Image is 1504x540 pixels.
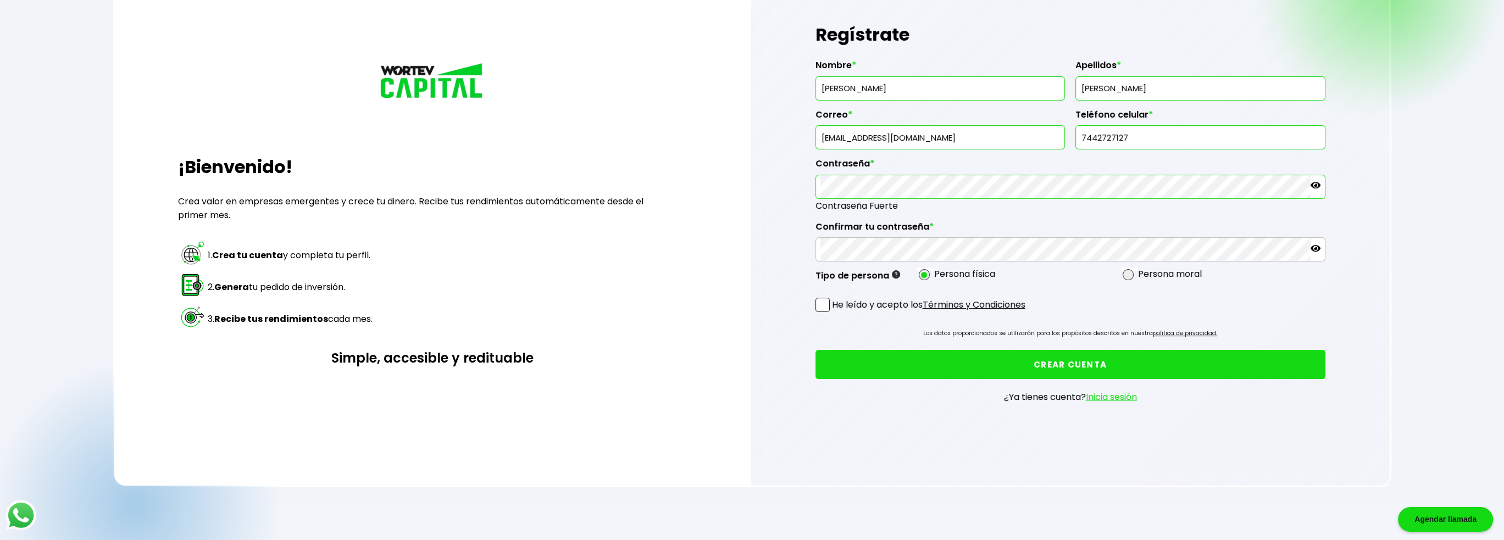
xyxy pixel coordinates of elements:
p: Crea valor en empresas emergentes y crece tu dinero. Recibe tus rendimientos automáticamente desd... [178,194,687,222]
input: inversionista@gmail.com [820,126,1061,149]
label: Apellidos [1075,60,1325,76]
strong: Crea tu cuenta [212,249,283,261]
a: Inicia sesión [1086,391,1137,403]
img: gfR76cHglkPwleuBLjWdxeZVvX9Wp6JBDmjRYY8JYDQn16A2ICN00zLTgIroGa6qie5tIuWH7V3AapTKqzv+oMZsGfMUqL5JM... [892,270,900,279]
label: Teléfono celular [1075,109,1325,126]
h1: Regístrate [815,18,1325,51]
img: paso 2 [180,272,206,298]
img: logo_wortev_capital [378,62,487,102]
p: ¿Ya tienes cuenta? [1004,390,1137,404]
button: CREAR CUENTA [815,350,1325,379]
p: Los datos proporcionados se utilizarán para los propósitos descritos en nuestra [923,328,1217,339]
a: política de privacidad. [1153,329,1217,337]
h2: ¡Bienvenido! [178,154,687,180]
span: Contraseña Fuerte [815,199,1325,213]
input: 10 dígitos [1080,126,1320,149]
img: paso 3 [180,304,206,330]
label: Persona física [934,267,995,281]
td: 3. cada mes. [207,303,373,334]
a: Términos y Condiciones [923,298,1025,311]
label: Contraseña [815,158,1325,175]
h3: Simple, accesible y redituable [178,348,687,368]
label: Nombre [815,60,1065,76]
strong: Recibe tus rendimientos [214,313,328,325]
strong: Genera [214,281,249,293]
img: logos_whatsapp-icon.242b2217.svg [5,500,36,531]
label: Correo [815,109,1065,126]
td: 1. y completa tu perfil. [207,240,373,270]
label: Persona moral [1138,267,1202,281]
label: Tipo de persona [815,270,900,287]
div: Agendar llamada [1398,507,1493,532]
p: He leído y acepto los [832,298,1025,311]
td: 2. tu pedido de inversión. [207,271,373,302]
label: Confirmar tu contraseña [815,221,1325,238]
img: paso 1 [180,240,206,266]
